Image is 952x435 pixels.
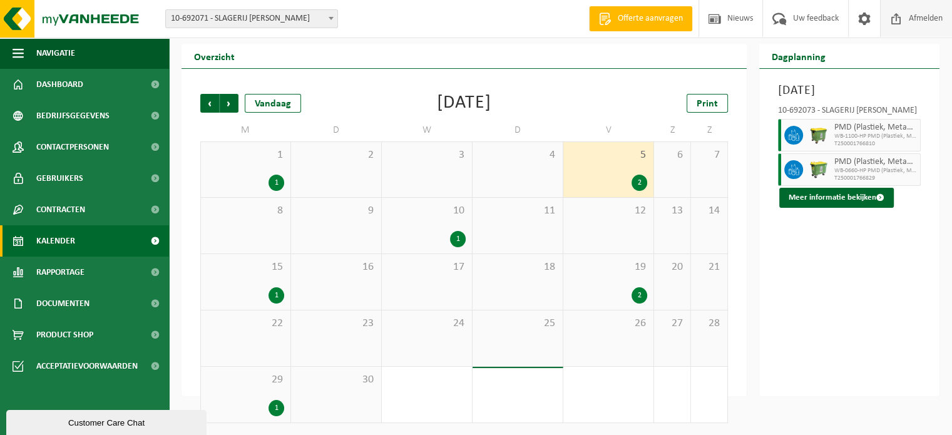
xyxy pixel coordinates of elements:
span: 5 [570,148,647,162]
span: 26 [570,317,647,330]
span: 16 [297,260,375,274]
span: Contactpersonen [36,131,109,163]
h2: Dagplanning [759,44,838,68]
span: PMD (Plastiek, Metaal, Drankkartons) (bedrijven) [834,157,917,167]
div: 1 [450,231,466,247]
span: 24 [388,317,466,330]
span: 21 [697,260,721,274]
span: Acceptatievoorwaarden [36,351,138,382]
h2: Overzicht [182,44,247,68]
img: WB-1100-HPE-GN-50 [809,126,828,145]
span: WB-1100-HP PMD (Plastiek, Metaal, Drankkartons) (bedrijven) [834,133,917,140]
div: 2 [632,287,647,304]
div: [DATE] [437,94,491,113]
span: 14 [697,204,721,218]
span: 28 [697,317,721,330]
span: Print [697,99,718,109]
div: 1 [269,400,284,416]
td: D [291,119,382,141]
span: 17 [388,260,466,274]
span: 10 [388,204,466,218]
span: 3 [388,148,466,162]
span: 6 [660,148,684,162]
div: 10-692073 - SLAGERIJ [PERSON_NAME] [778,106,921,119]
span: 10-692071 - SLAGERIJ CHRIS - MACHELEN [166,10,337,28]
img: WB-0660-HPE-GN-50 [809,160,828,179]
td: V [563,119,654,141]
span: 9 [297,204,375,218]
span: 1 [207,148,284,162]
button: Meer informatie bekijken [779,188,894,208]
div: Vandaag [245,94,301,113]
iframe: chat widget [6,407,209,435]
td: Z [654,119,691,141]
div: 2 [632,175,647,191]
div: 1 [269,287,284,304]
span: Product Shop [36,319,93,351]
td: W [382,119,473,141]
span: Volgende [220,94,238,113]
span: 8 [207,204,284,218]
span: Vorige [200,94,219,113]
span: Gebruikers [36,163,83,194]
span: Kalender [36,225,75,257]
span: 25 [479,317,556,330]
td: D [473,119,563,141]
span: Dashboard [36,69,83,100]
span: Rapportage [36,257,84,288]
span: T250001766829 [834,175,917,182]
span: 30 [297,373,375,387]
span: 29 [207,373,284,387]
a: Offerte aanvragen [589,6,692,31]
span: 12 [570,204,647,218]
span: Navigatie [36,38,75,69]
span: 22 [207,317,284,330]
td: Z [691,119,728,141]
a: Print [687,94,728,113]
span: 19 [570,260,647,274]
span: 10-692071 - SLAGERIJ CHRIS - MACHELEN [165,9,338,28]
span: Contracten [36,194,85,225]
span: Documenten [36,288,90,319]
span: 27 [660,317,684,330]
span: 23 [297,317,375,330]
td: M [200,119,291,141]
span: WB-0660-HP PMD (Plastiek, Metaal, Drankkartons) (bedrijven) [834,167,917,175]
span: T250001766810 [834,140,917,148]
span: 15 [207,260,284,274]
span: 13 [660,204,684,218]
span: 7 [697,148,721,162]
span: PMD (Plastiek, Metaal, Drankkartons) (bedrijven) [834,123,917,133]
span: 20 [660,260,684,274]
span: Offerte aanvragen [615,13,686,25]
span: Bedrijfsgegevens [36,100,110,131]
h3: [DATE] [778,81,921,100]
span: 2 [297,148,375,162]
span: 4 [479,148,556,162]
div: 1 [269,175,284,191]
span: 18 [479,260,556,274]
span: 11 [479,204,556,218]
